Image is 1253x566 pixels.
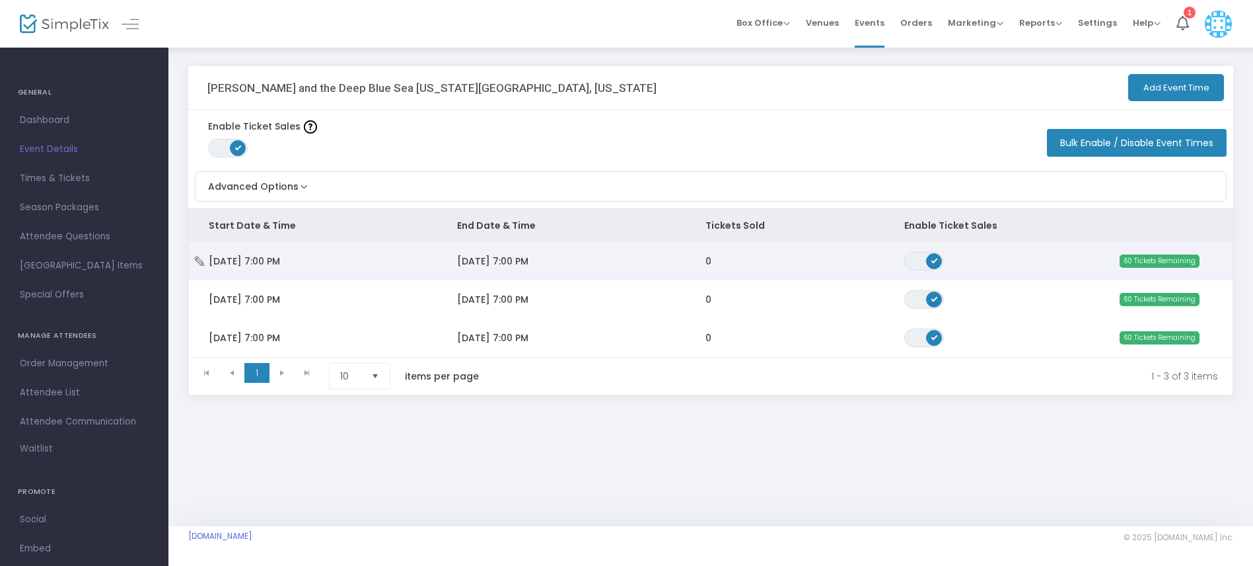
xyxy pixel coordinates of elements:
[209,293,280,306] span: [DATE] 7:00 PM
[340,370,361,383] span: 10
[1019,17,1062,29] span: Reports
[20,228,149,245] span: Attendee Questions
[507,363,1218,389] kendo-pager-info: 1 - 3 of 3 items
[1078,6,1117,40] span: Settings
[931,295,938,302] span: ON
[189,209,1233,357] div: Data table
[457,331,528,344] span: [DATE] 7:00 PM
[209,255,280,268] span: [DATE] 7:00 PM
[705,293,711,306] span: 0
[1120,255,1199,268] span: 60 Tickets Remaining
[457,255,528,268] span: [DATE] 7:00 PM
[1133,17,1161,29] span: Help
[855,6,884,40] span: Events
[1184,7,1196,19] div: 1
[20,170,149,187] span: Times & Tickets
[20,199,149,216] span: Season Packages
[736,17,790,29] span: Box Office
[20,355,149,372] span: Order Management
[1047,129,1227,157] button: Bulk Enable / Disable Event Times
[20,112,149,129] span: Dashboard
[806,6,839,40] span: Venues
[188,531,252,542] a: [DOMAIN_NAME]
[20,540,149,557] span: Embed
[705,255,711,268] span: 0
[931,257,938,263] span: ON
[931,333,938,340] span: ON
[686,209,884,242] th: Tickets Sold
[405,370,479,383] label: items per page
[20,511,149,528] span: Social
[20,413,149,430] span: Attendee Communication
[196,172,310,194] button: Advanced Options
[18,323,151,349] h4: MANAGE ATTENDEES
[209,331,280,344] span: [DATE] 7:00 PM
[1120,331,1199,344] span: 60 Tickets Remaining
[1120,293,1199,306] span: 60 Tickets Remaining
[366,364,384,389] button: Select
[20,384,149,401] span: Attendee List
[1124,532,1233,543] span: © 2025 [DOMAIN_NAME] Inc.
[18,79,151,106] h4: GENERAL
[20,286,149,303] span: Special Offers
[18,479,151,505] h4: PROMOTE
[304,120,317,134] img: question-mark
[900,6,932,40] span: Orders
[207,81,657,95] h3: [PERSON_NAME] and the Deep Blue Sea [US_STATE][GEOGRAPHIC_DATA], [US_STATE]
[457,293,528,306] span: [DATE] 7:00 PM
[244,363,269,383] span: Page 1
[20,442,53,456] span: Waitlist
[20,141,149,158] span: Event Details
[1128,74,1224,101] button: Add Event Time
[437,209,686,242] th: End Date & Time
[948,17,1003,29] span: Marketing
[884,209,1034,242] th: Enable Ticket Sales
[235,144,242,151] span: ON
[208,120,317,134] label: Enable Ticket Sales
[20,257,149,274] span: [GEOGRAPHIC_DATA] Items
[705,331,711,344] span: 0
[189,209,437,242] th: Start Date & Time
